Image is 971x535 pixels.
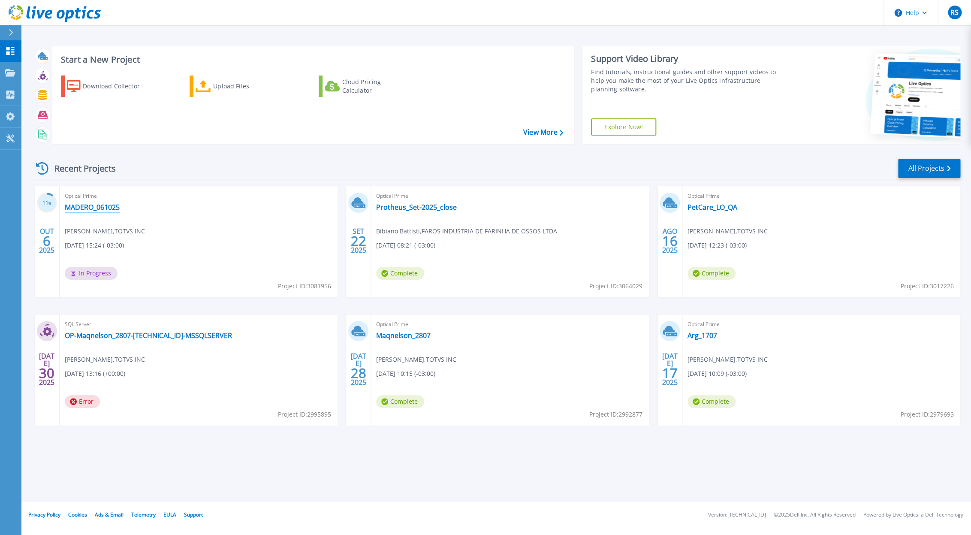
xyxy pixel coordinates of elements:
span: % [48,201,51,206]
span: 16 [662,237,677,245]
div: AGO 2025 [661,225,678,257]
span: Project ID: 3081956 [278,281,331,291]
span: Complete [688,267,736,280]
span: Project ID: 3064029 [589,281,642,291]
div: [DATE] 2025 [39,354,55,385]
a: Privacy Policy [28,511,60,518]
span: 28 [350,369,366,377]
div: Upload Files [213,78,282,95]
span: Project ID: 2995895 [278,410,331,419]
span: Project ID: 3017226 [901,281,954,291]
span: Complete [376,395,424,408]
span: [DATE] 13:16 (+00:00) [65,369,125,378]
a: Support [184,511,203,518]
span: [PERSON_NAME] , TOTVS INC [688,355,768,364]
a: View More [523,128,563,136]
span: Project ID: 2992877 [589,410,642,419]
a: OP-Maqnelson_2807-[TECHNICAL_ID]-MSSQLSERVER [65,331,232,340]
div: Cloud Pricing Calculator [342,78,410,95]
span: Optical Prime [688,320,955,329]
span: Project ID: 2979693 [901,410,954,419]
li: Powered by Live Optics, a Dell Technology [863,512,963,518]
span: [DATE] 10:09 (-03:00) [688,369,747,378]
span: [DATE] 10:15 (-03:00) [376,369,435,378]
div: Find tutorials, instructional guides and other support videos to help you make the most of your L... [591,68,785,94]
span: Complete [688,395,736,408]
a: Cloud Pricing Calculator [319,76,414,97]
a: All Projects [898,159,960,178]
a: Cookies [68,511,87,518]
span: 30 [39,369,54,377]
span: Optical Prime [376,191,644,201]
a: Explore Now! [591,118,656,136]
a: Arg_1707 [688,331,717,340]
a: Download Collector [61,76,157,97]
span: Error [65,395,100,408]
span: Bibiano Battisti , FAROS INDUSTRIA DE FARINHA DE OSSOS LTDA [376,227,557,236]
div: Recent Projects [33,158,127,179]
span: 6 [43,237,51,245]
div: SET 2025 [350,225,366,257]
a: Upload Files [190,76,285,97]
a: Protheus_Set-2025_close [376,203,457,212]
span: [DATE] 15:24 (-03:00) [65,241,124,250]
span: [PERSON_NAME] , TOTVS INC [376,355,456,364]
li: © 2025 Dell Inc. All Rights Reserved [774,512,856,518]
span: [DATE] 08:21 (-03:00) [376,241,435,250]
h3: 11 [37,198,57,208]
a: Telemetry [131,511,156,518]
span: [PERSON_NAME] , TOTVS INC [688,227,768,236]
span: 17 [662,369,677,377]
span: SQL Server [65,320,332,329]
span: Optical Prime [688,191,955,201]
div: [DATE] 2025 [661,354,678,385]
span: [DATE] 12:23 (-03:00) [688,241,747,250]
div: Support Video Library [591,53,785,64]
h3: Start a New Project [61,55,563,64]
div: Download Collector [83,78,151,95]
span: Optical Prime [65,191,332,201]
div: OUT 2025 [39,225,55,257]
span: Optical Prime [376,320,644,329]
span: 22 [350,237,366,245]
span: In Progress [65,267,118,280]
a: EULA [163,511,176,518]
a: Ads & Email [95,511,124,518]
span: Complete [376,267,424,280]
span: RS [950,9,959,16]
a: MADERO_061025 [65,203,120,212]
span: [PERSON_NAME] , TOTVS INC [65,227,145,236]
a: Maqnelson_2807 [376,331,431,340]
div: [DATE] 2025 [350,354,366,385]
span: [PERSON_NAME] , TOTVS INC [65,355,145,364]
li: Version: [TECHNICAL_ID] [708,512,766,518]
a: PetCare_LO_QA [688,203,737,212]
